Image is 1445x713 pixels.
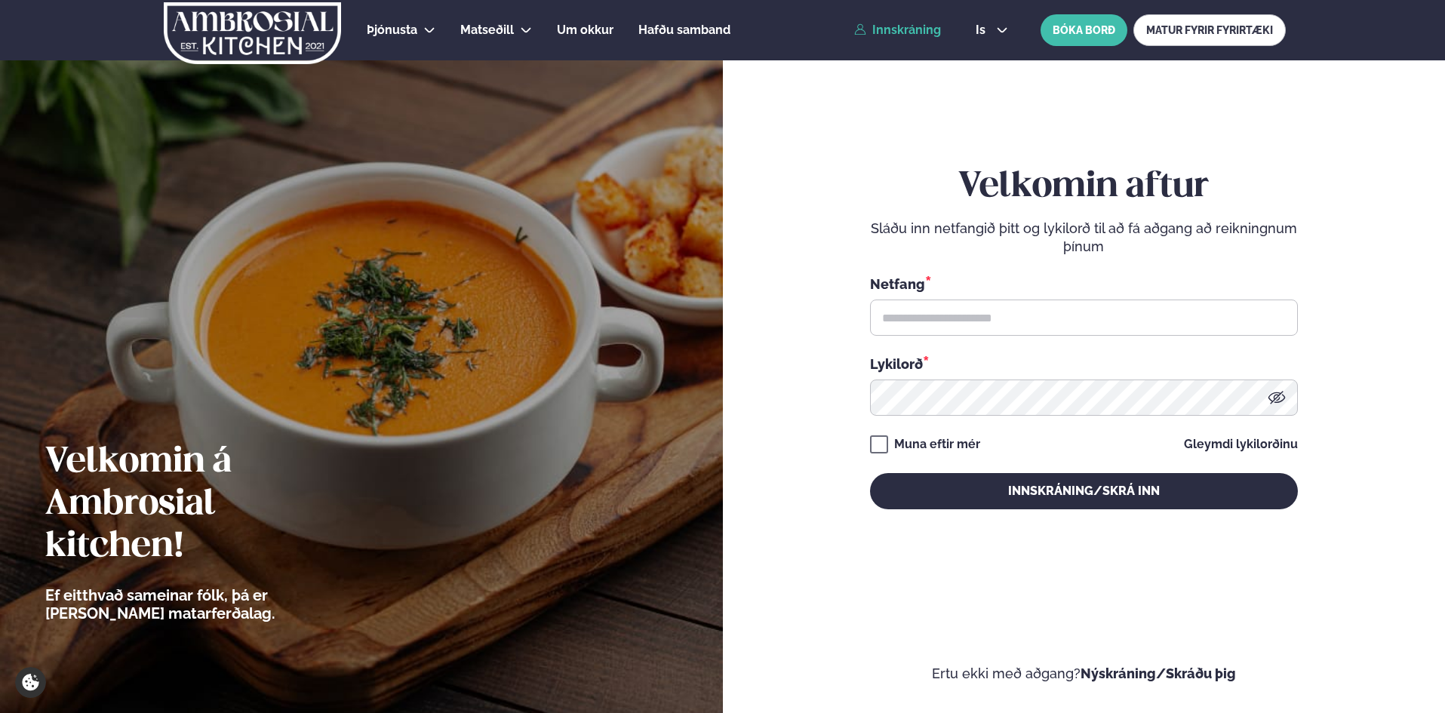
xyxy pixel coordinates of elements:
[768,665,1400,683] p: Ertu ekki með aðgang?
[162,2,343,64] img: logo
[870,166,1298,208] h2: Velkomin aftur
[557,21,613,39] a: Um okkur
[1184,438,1298,450] a: Gleymdi lykilorðinu
[45,586,358,622] p: Ef eitthvað sameinar fólk, þá er [PERSON_NAME] matarferðalag.
[45,441,358,568] h2: Velkomin á Ambrosial kitchen!
[854,23,941,37] a: Innskráning
[870,220,1298,256] p: Sláðu inn netfangið þitt og lykilorð til að fá aðgang að reikningnum þínum
[367,23,417,37] span: Þjónusta
[15,667,46,698] a: Cookie settings
[870,473,1298,509] button: Innskráning/Skrá inn
[460,23,514,37] span: Matseðill
[870,274,1298,293] div: Netfang
[460,21,514,39] a: Matseðill
[1081,665,1236,681] a: Nýskráning/Skráðu þig
[638,23,730,37] span: Hafðu samband
[557,23,613,37] span: Um okkur
[976,24,990,36] span: is
[1041,14,1127,46] button: BÓKA BORÐ
[870,354,1298,373] div: Lykilorð
[638,21,730,39] a: Hafðu samband
[964,24,1020,36] button: is
[367,21,417,39] a: Þjónusta
[1133,14,1286,46] a: MATUR FYRIR FYRIRTÆKI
